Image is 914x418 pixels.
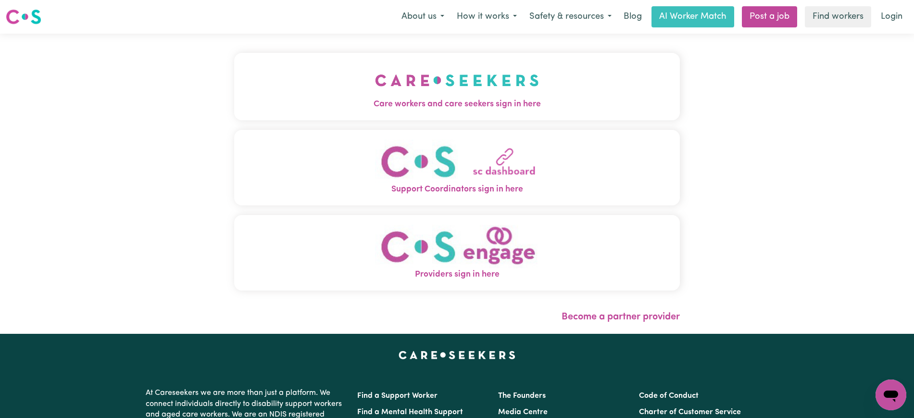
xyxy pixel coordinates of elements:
a: Become a partner provider [562,312,680,322]
span: Support Coordinators sign in here [234,183,680,196]
a: Post a job [742,6,797,27]
a: Careseekers home page [399,351,515,359]
button: Care workers and care seekers sign in here [234,53,680,120]
a: AI Worker Match [651,6,734,27]
button: Safety & resources [523,7,618,27]
button: Providers sign in here [234,215,680,291]
span: Care workers and care seekers sign in here [234,98,680,111]
a: Careseekers logo [6,6,41,28]
button: About us [395,7,451,27]
button: Support Coordinators sign in here [234,130,680,205]
a: Charter of Customer Service [639,408,741,416]
a: Find a Support Worker [357,392,438,400]
a: Find workers [805,6,871,27]
button: How it works [451,7,523,27]
iframe: Button to launch messaging window [876,380,906,410]
img: Careseekers logo [6,8,41,25]
a: The Founders [498,392,546,400]
a: Login [875,6,908,27]
a: Code of Conduct [639,392,699,400]
a: Blog [618,6,648,27]
span: Providers sign in here [234,268,680,281]
a: Media Centre [498,408,548,416]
